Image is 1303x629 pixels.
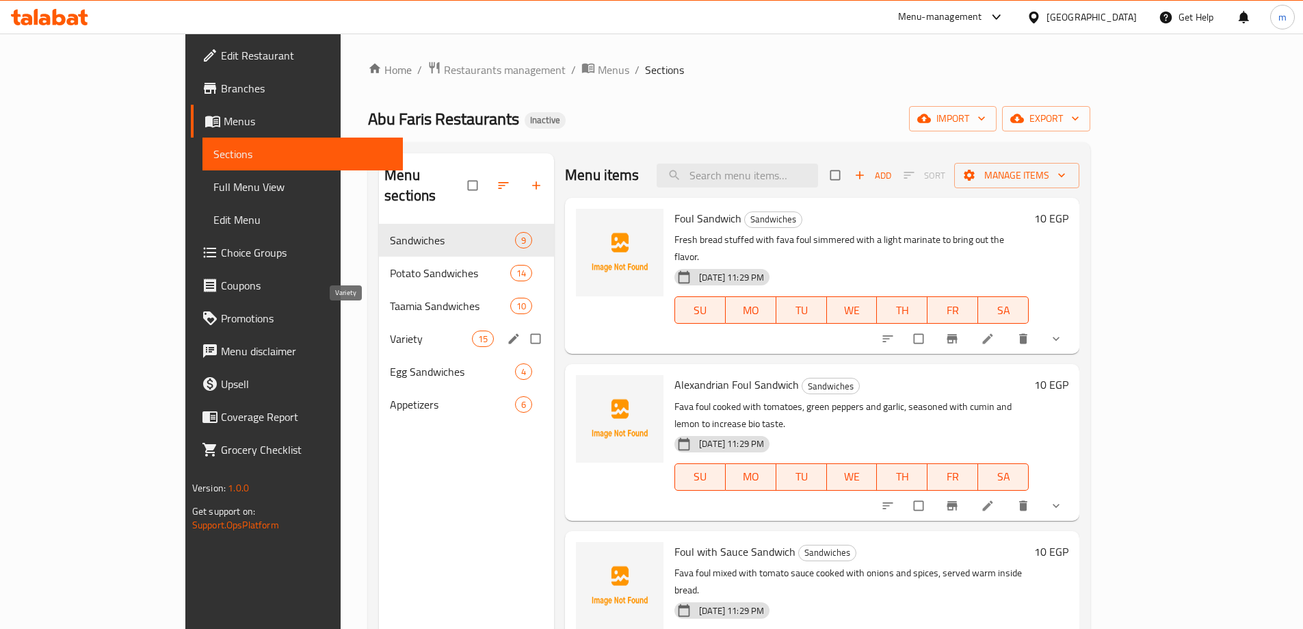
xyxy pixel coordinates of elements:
p: Fava foul cooked with tomatoes, green peppers and garlic, seasoned with cumin and lemon to increa... [674,398,1029,433]
span: FR [933,467,973,487]
span: 1.0.0 [228,479,249,497]
button: delete [1008,491,1041,521]
button: show more [1041,491,1074,521]
span: Upsell [221,376,392,392]
button: import [909,106,997,131]
a: Promotions [191,302,403,335]
button: SA [978,296,1029,324]
button: TU [776,463,827,491]
p: Fava foul mixed with tomato sauce cooked with onions and spices, served warm inside bread. [674,565,1029,599]
span: [DATE] 11:29 PM [694,437,769,450]
span: Sort sections [488,170,521,201]
span: Sandwiches [799,545,856,561]
nav: breadcrumb [368,61,1090,79]
span: Appetizers [390,396,515,413]
span: MO [731,467,771,487]
nav: Menu sections [379,218,554,426]
div: items [515,363,532,380]
a: Restaurants management [427,61,566,79]
li: / [417,62,422,78]
button: Add section [521,170,554,201]
span: Edit Menu [213,211,392,228]
span: Potato Sandwiches [390,265,510,281]
div: [GEOGRAPHIC_DATA] [1047,10,1137,25]
div: items [510,265,532,281]
h2: Menu items [565,165,640,185]
span: Select to update [906,493,934,519]
span: [DATE] 11:29 PM [694,271,769,284]
span: Branches [221,80,392,97]
button: export [1002,106,1090,131]
span: Add [854,168,891,183]
span: Alexandrian Foul Sandwich [674,374,799,395]
span: m [1278,10,1287,25]
div: Egg Sandwiches4 [379,355,554,388]
span: import [920,110,986,127]
span: Sections [645,62,684,78]
div: Sandwiches [802,378,860,394]
span: Edit Restaurant [221,47,392,64]
div: Menu-management [898,9,982,25]
p: Fresh bread stuffed with fava foul simmered with a light marinate to bring out the flavor. [674,231,1029,266]
span: Sandwiches [390,232,515,248]
a: Support.OpsPlatform [192,516,279,534]
div: Variety15edit [379,322,554,355]
button: WE [827,463,878,491]
a: Grocery Checklist [191,433,403,466]
span: MO [731,300,771,320]
svg: Show Choices [1049,332,1063,346]
span: TU [782,467,821,487]
button: FR [927,463,978,491]
img: Alexandrian Foul Sandwich [576,375,663,463]
button: MO [726,463,776,491]
li: / [635,62,640,78]
div: items [510,298,532,314]
a: Upsell [191,368,403,400]
button: TH [877,296,927,324]
span: TH [882,467,922,487]
span: Choice Groups [221,244,392,261]
button: SU [674,463,726,491]
span: Menus [598,62,629,78]
span: Coupons [221,277,392,294]
span: Sandwiches [745,211,802,227]
span: Egg Sandwiches [390,363,515,380]
span: [DATE] 11:29 PM [694,604,769,617]
span: Menus [224,113,392,129]
span: Select all sections [460,172,488,198]
span: FR [933,300,973,320]
span: Grocery Checklist [221,441,392,458]
span: SA [984,300,1023,320]
span: WE [832,467,872,487]
button: SU [674,296,726,324]
button: Manage items [954,163,1079,188]
button: show more [1041,324,1074,354]
div: items [472,331,494,347]
span: 4 [516,365,531,378]
span: Select section first [895,165,954,186]
h6: 10 EGP [1034,375,1068,394]
a: Menus [191,105,403,138]
span: Foul with Sauce Sandwich [674,541,795,562]
a: Menu disclaimer [191,335,403,368]
a: Edit Restaurant [191,39,403,72]
span: Coverage Report [221,409,392,425]
button: Branch-specific-item [937,324,970,354]
span: TU [782,300,821,320]
button: Add [851,165,895,186]
span: 9 [516,234,531,247]
li: / [571,62,576,78]
div: Sandwiches9 [379,224,554,257]
a: Full Menu View [202,170,403,203]
span: 6 [516,398,531,411]
button: delete [1008,324,1041,354]
button: TU [776,296,827,324]
a: Menus [581,61,629,79]
span: Select section [822,162,851,188]
div: Potato Sandwiches14 [379,257,554,290]
input: search [657,164,818,188]
span: SU [681,300,720,320]
span: 14 [511,267,531,280]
